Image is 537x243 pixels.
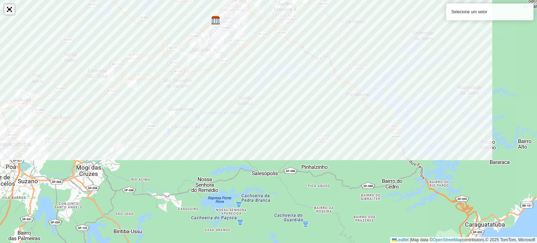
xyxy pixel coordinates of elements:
[433,237,463,242] a: OpenStreetMap
[392,237,409,242] a: Leaflet
[390,237,537,243] div: Map data © contributors,© 2025 TomTom, Microsoft
[4,4,15,15] a: Abrir mapa em tela cheia
[446,3,534,20] div: Selecione um setor
[410,237,411,242] span: |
